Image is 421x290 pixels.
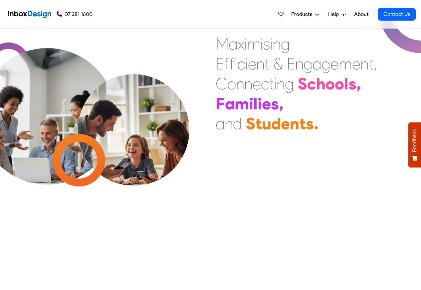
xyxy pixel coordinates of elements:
div: i [244,34,247,54]
div: s [306,114,314,134]
div: o [325,74,335,94]
div: t [269,74,274,94]
div: o [227,74,236,94]
div: a [313,54,321,74]
div: d [271,114,281,134]
div: e [262,94,271,114]
div: c [261,74,269,94]
div: n [225,114,233,134]
div: a [229,34,238,54]
div: S [298,74,307,94]
div: n [360,54,369,74]
div: F [216,94,225,114]
div: E [216,54,224,74]
div: n [236,74,244,94]
div: i [249,94,253,114]
div: i [235,54,237,74]
div: C [216,74,227,94]
div: e [352,54,360,74]
div: g [321,54,330,74]
div: e [253,74,261,94]
span: Help [328,10,341,18]
div: d [233,114,242,134]
div: g [304,54,313,74]
div: c [237,54,245,74]
div: x [238,34,244,54]
a: Products [289,8,322,21]
div: n [295,54,304,74]
div: l [253,94,258,114]
div: & [274,54,283,74]
div: n [256,54,265,74]
a: Help [325,8,348,21]
div: , [374,54,377,74]
span: Feedback [412,129,418,152]
div: n [273,34,281,54]
div: f [224,54,229,74]
div: n [277,74,285,94]
div: s [348,74,356,94]
div: g [285,74,294,94]
span: Products [291,10,315,18]
div: , [279,94,284,114]
div: f [229,54,235,74]
div: i [258,94,262,114]
div: Maximising Efficient & Engagement, Connecting Schools, Families, and Students. [216,34,377,134]
div: a [225,94,235,114]
div: o [335,74,344,94]
div: E [287,54,295,74]
img: parents_with_child.png [64,73,203,212]
div: n [244,74,253,94]
div: . [314,114,318,134]
div: i [245,54,248,74]
div: s [271,94,279,114]
div: s [263,34,270,54]
button: Feedback - Show survey [408,122,421,167]
a: 07 281 1600 [57,10,93,18]
div: t [299,114,306,134]
div: c [307,74,316,94]
div: t [369,54,374,74]
div: t [255,114,262,134]
div: , [356,74,361,94]
div: e [281,114,290,134]
div: n [290,114,299,134]
div: u [262,114,271,134]
div: g [281,34,290,54]
a: About [352,8,370,21]
div: M [216,34,229,54]
div: h [316,74,325,94]
div: i [270,34,273,54]
div: i [274,74,277,94]
a: Contact Us [378,8,416,21]
div: e [248,54,256,74]
div: a [216,114,225,134]
div: m [339,54,352,74]
div: m [235,94,249,114]
div: i [260,34,263,54]
div: m [247,34,260,54]
div: l [344,74,348,94]
div: t [265,54,270,74]
div: S [246,114,255,134]
div: e [330,54,339,74]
